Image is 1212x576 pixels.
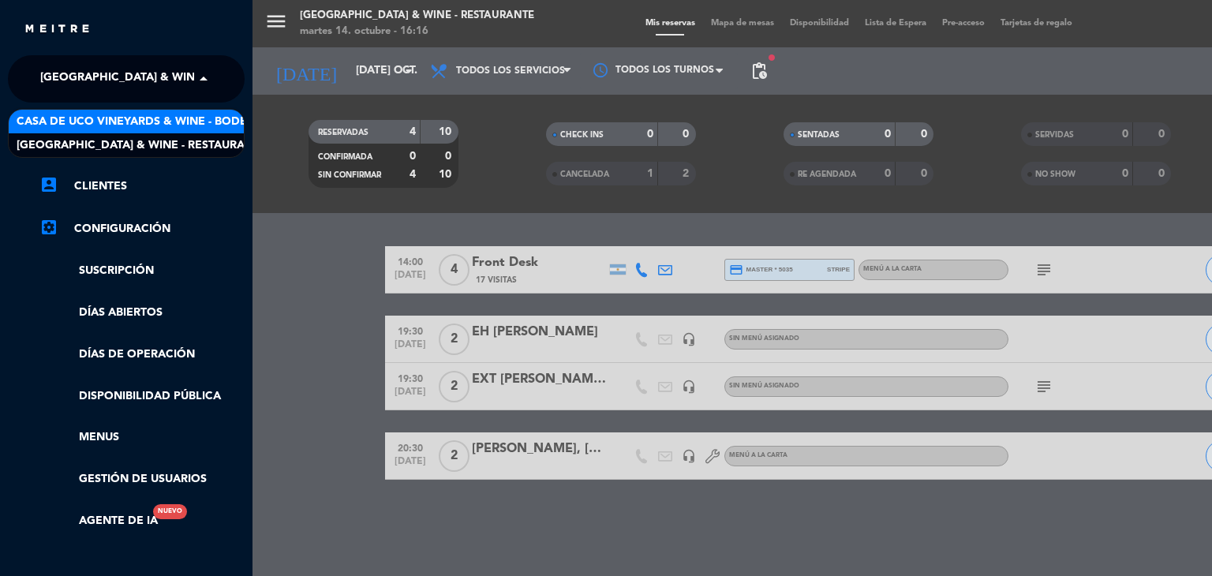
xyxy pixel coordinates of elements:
[40,62,290,95] span: [GEOGRAPHIC_DATA] & Wine - Restaurante
[39,470,245,488] a: Gestión de usuarios
[39,175,58,194] i: account_box
[39,428,245,447] a: Menus
[39,177,245,196] a: account_boxClientes
[39,262,245,280] a: Suscripción
[39,512,158,530] a: Agente de IANuevo
[39,219,245,238] a: Configuración
[39,218,58,237] i: settings_applications
[17,113,264,131] span: Casa de Uco Vineyards & Wine - Bodega
[24,24,91,36] img: MEITRE
[17,137,267,155] span: [GEOGRAPHIC_DATA] & Wine - Restaurante
[39,387,245,406] a: Disponibilidad pública
[39,346,245,364] a: Días de Operación
[153,504,187,519] div: Nuevo
[39,304,245,322] a: Días abiertos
